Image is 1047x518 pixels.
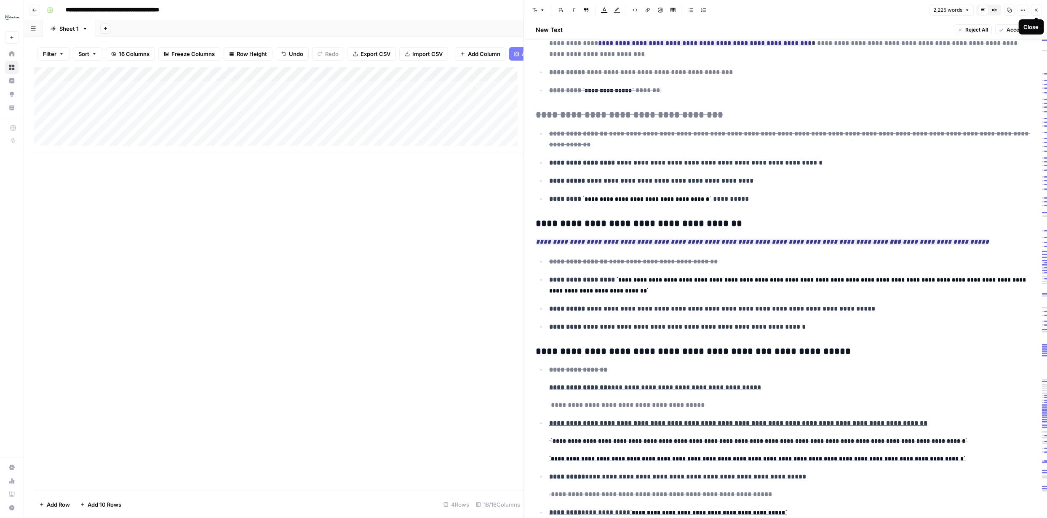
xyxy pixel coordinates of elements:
[88,500,121,509] span: Add 10 Rows
[995,24,1035,35] button: Accept All
[455,47,506,61] button: Add Column
[119,50,150,58] span: 16 Columns
[5,488,19,501] a: Learning Hub
[47,500,70,509] span: Add Row
[312,47,344,61] button: Redo
[59,24,79,33] div: Sheet 1
[158,47,220,61] button: Freeze Columns
[5,74,19,88] a: Insights
[933,6,962,14] span: 2,225 words
[85,49,92,56] img: tab_keywords_by_traffic_grey.svg
[954,24,992,35] button: Reject All
[5,61,19,74] a: Browse
[78,50,89,58] span: Sort
[237,50,267,58] span: Row Height
[509,47,573,61] button: Add Power Agent
[440,498,473,511] div: 4 Rows
[171,50,215,58] span: Freeze Columns
[5,88,19,101] a: Opportunities
[536,26,563,34] h2: New Text
[5,101,19,114] a: Your Data
[5,7,19,28] button: Workspace: FYidoctors
[929,5,974,16] button: 2,225 words
[1007,26,1031,34] span: Accept All
[468,50,500,58] span: Add Column
[5,474,19,488] a: Usage
[5,461,19,474] a: Settings
[73,47,102,61] button: Sort
[106,47,155,61] button: 16 Columns
[289,50,303,58] span: Undo
[361,50,390,58] span: Export CSV
[34,498,75,511] button: Add Row
[473,498,523,511] div: 16/16 Columns
[224,47,272,61] button: Row Height
[75,498,126,511] button: Add 10 Rows
[325,50,339,58] span: Redo
[24,49,31,56] img: tab_domain_overview_orange.svg
[965,26,988,34] span: Reject All
[13,13,20,20] img: logo_orange.svg
[37,47,69,61] button: Filter
[276,47,309,61] button: Undo
[399,47,448,61] button: Import CSV
[24,13,41,20] div: v 4.0.25
[5,10,20,25] img: FYidoctors Logo
[22,22,93,29] div: Domain: [DOMAIN_NAME]
[34,50,75,55] div: Domain Overview
[43,50,56,58] span: Filter
[347,47,396,61] button: Export CSV
[5,47,19,61] a: Home
[13,22,20,29] img: website_grey.svg
[5,501,19,515] button: Help + Support
[43,20,95,37] a: Sheet 1
[94,50,139,55] div: Keywords by Traffic
[1024,23,1039,31] div: Close
[412,50,443,58] span: Import CSV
